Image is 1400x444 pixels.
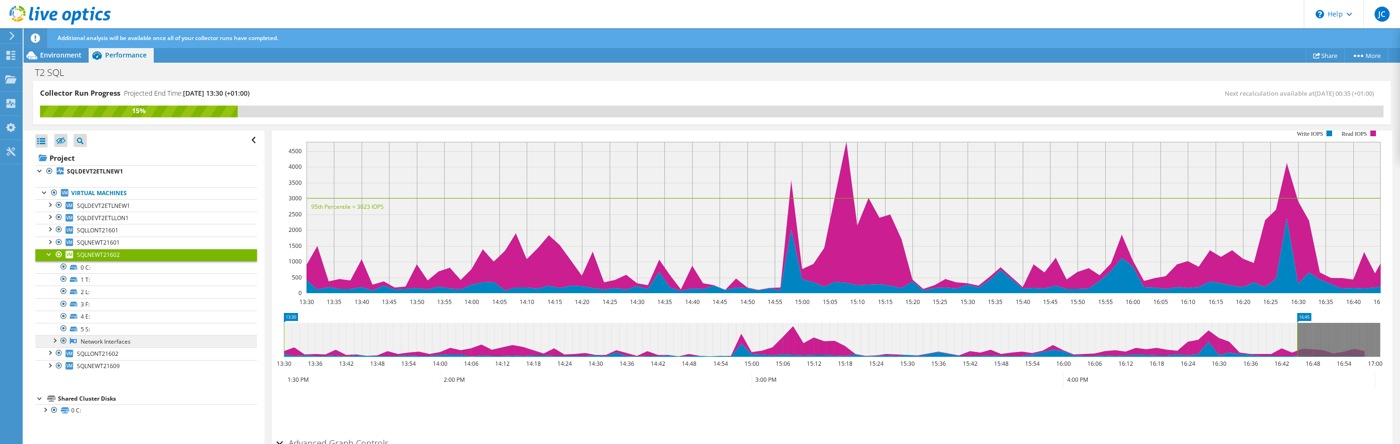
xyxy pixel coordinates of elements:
text: 15:50 [1070,298,1085,306]
text: 16:18 [1149,360,1164,368]
text: 14:50 [740,298,754,306]
text: 15:45 [1043,298,1057,306]
a: SQLDEVT2ETLNEW1 [35,199,257,212]
text: 16:42 [1274,360,1289,368]
text: 13:40 [354,298,369,306]
text: 95th Percentile = 3023 IOPS [311,203,384,211]
text: 15:05 [822,298,837,306]
b: SQLDEVT2ETLNEW1 [67,167,123,175]
a: SQLLONT21601 [35,224,257,236]
text: 16:30 [1211,360,1226,368]
text: 13:48 [370,360,384,368]
text: 14:35 [657,298,671,306]
text: 4000 [289,163,302,171]
text: Read IOPS [1342,131,1367,137]
text: 2000 [289,226,302,234]
span: SQLLONT21602 [77,350,118,358]
text: 17:00 [1367,360,1382,368]
div: Shared Cluster Disks [58,393,257,404]
text: 14:30 [588,360,603,368]
text: 15:42 [962,360,977,368]
text: 15:20 [905,298,920,306]
text: 15:18 [837,360,852,368]
text: 13:36 [307,360,322,368]
text: 14:24 [557,360,572,368]
a: Network Interfaces [35,335,257,347]
a: 0 C: [35,261,257,273]
text: 14:25 [602,298,617,306]
text: 13:54 [401,360,415,368]
span: Additional analysis will be available once all of your collector runs have completed. [58,34,278,42]
span: SQLLONT21601 [77,226,118,234]
text: 14:10 [519,298,534,306]
text: 14:00 [432,360,447,368]
text: 14:48 [681,360,696,368]
text: 15:00 [744,360,759,368]
div: 15% [40,106,238,116]
text: 16:00 [1056,360,1070,368]
a: SQLDEVT2ETLNEW1 [35,165,257,178]
text: 16:45 [1373,298,1388,306]
text: 15:30 [900,360,914,368]
span: Environment [40,50,82,59]
h4: Projected End Time: [124,88,249,99]
text: 15:48 [994,360,1008,368]
span: JC [1375,7,1390,22]
text: Write IOPS [1297,131,1323,137]
span: [DATE] 13:30 (+01:00) [183,89,249,98]
a: SQLDEVT2ETLLON1 [35,212,257,224]
text: 15:25 [932,298,947,306]
svg: \n [1316,10,1324,18]
a: 3 F: [35,298,257,311]
a: Share [1306,48,1345,63]
text: 14:00 [464,298,479,306]
span: SQLNEWT21602 [77,251,120,259]
a: SQLNEWT21602 [35,249,257,261]
text: 1500 [289,242,302,250]
text: 16:15 [1208,298,1223,306]
text: 15:40 [1015,298,1030,306]
text: 16:06 [1087,360,1102,368]
a: Virtual Machines [35,187,257,199]
text: 13:30 [299,298,314,306]
text: 16:12 [1118,360,1133,368]
text: 15:24 [869,360,883,368]
text: 15:10 [850,298,864,306]
text: 15:55 [1098,298,1112,306]
span: SQLDEVT2ETLLON1 [77,214,129,222]
text: 3500 [289,179,302,187]
text: 13:50 [409,298,424,306]
a: 2 L: [35,286,257,298]
text: 14:06 [464,360,478,368]
text: 15:35 [987,298,1002,306]
text: 15:54 [1025,360,1039,368]
text: 14:40 [685,298,699,306]
text: 14:45 [712,298,727,306]
text: 16:00 [1125,298,1140,306]
span: SQLDEVT2ETLNEW1 [77,202,130,210]
a: 0 C: [35,404,257,417]
text: 14:54 [713,360,728,368]
text: 16:40 [1346,298,1360,306]
text: 16:48 [1305,360,1320,368]
a: Project [35,150,257,165]
text: 14:05 [492,298,506,306]
a: More [1344,48,1388,63]
a: SQLLONT21602 [35,347,257,360]
text: 500 [292,273,302,281]
text: 1000 [289,257,302,265]
a: 1 T: [35,273,257,286]
text: 13:45 [381,298,396,306]
text: 13:35 [326,298,341,306]
text: 13:30 [276,360,291,368]
text: 13:42 [339,360,353,368]
span: Next recalculation available at [1225,89,1379,98]
a: SQLNEWT21601 [35,237,257,249]
text: 13:55 [437,298,451,306]
text: 16:35 [1318,298,1333,306]
a: SQLNEWT21609 [35,360,257,372]
text: 16:24 [1180,360,1195,368]
text: 14:42 [650,360,665,368]
text: 15:15 [878,298,892,306]
text: 16:36 [1243,360,1258,368]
